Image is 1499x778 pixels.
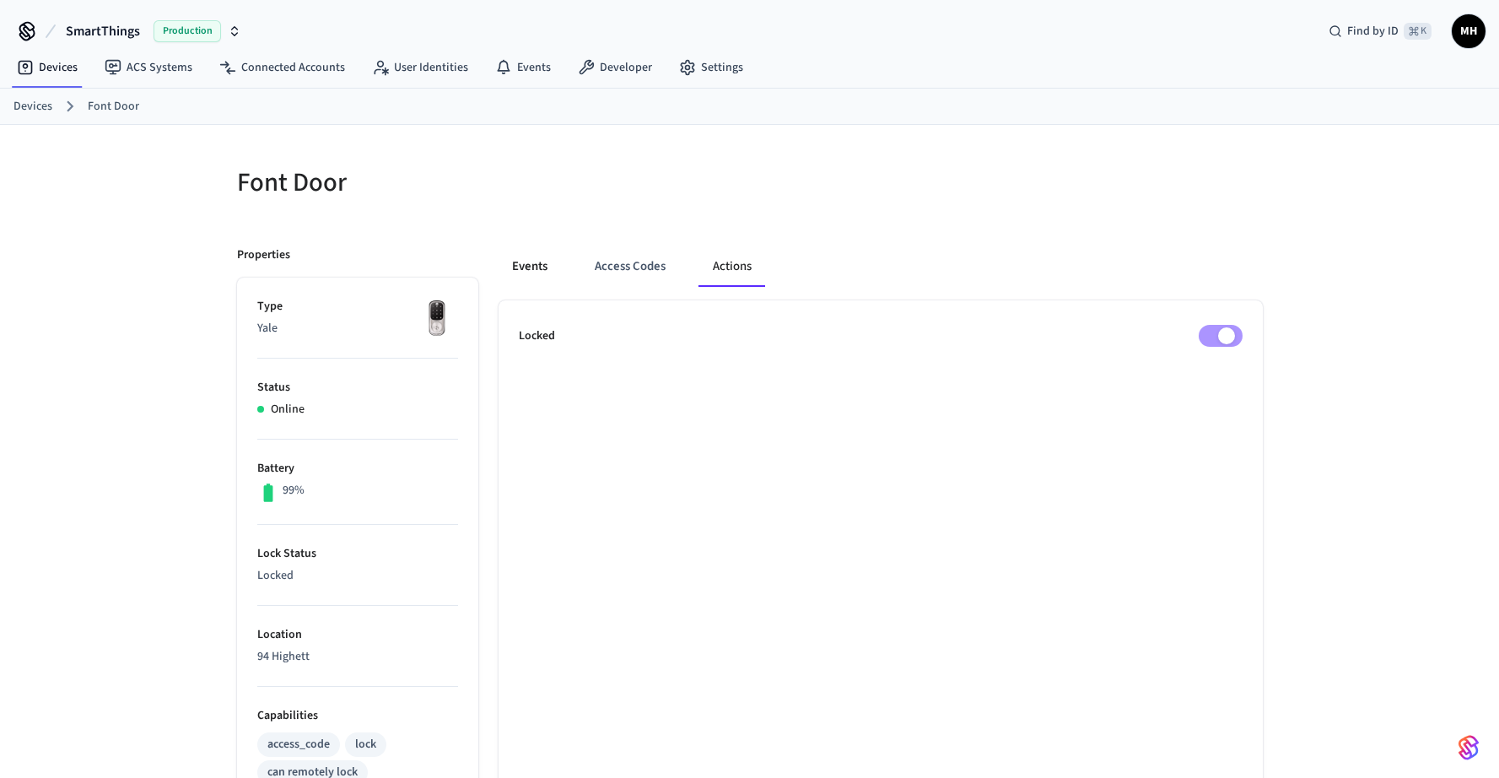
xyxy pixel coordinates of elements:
[1404,23,1432,40] span: ⌘ K
[3,52,91,83] a: Devices
[257,460,458,478] p: Battery
[91,52,206,83] a: ACS Systems
[564,52,666,83] a: Developer
[519,327,555,345] p: Locked
[237,246,290,264] p: Properties
[206,52,359,83] a: Connected Accounts
[257,567,458,585] p: Locked
[1459,734,1479,761] img: SeamLogoGradient.69752ec5.svg
[257,379,458,397] p: Status
[666,52,757,83] a: Settings
[66,21,140,41] span: SmartThings
[271,401,305,419] p: Online
[581,246,679,287] button: Access Codes
[355,736,376,754] div: lock
[237,165,740,200] h5: Font Door
[1347,23,1399,40] span: Find by ID
[1453,16,1484,46] span: MH
[416,298,458,340] img: Yale Assure Touchscreen Wifi Smart Lock, Satin Nickel, Front
[257,298,458,316] p: Type
[699,246,765,287] button: Actions
[257,545,458,563] p: Lock Status
[13,98,52,116] a: Devices
[257,626,458,644] p: Location
[1315,16,1445,46] div: Find by ID⌘ K
[283,482,305,500] p: 99%
[257,320,458,338] p: Yale
[499,246,561,287] button: Events
[482,52,564,83] a: Events
[257,648,458,666] p: 94 Highett
[88,98,139,116] a: Font Door
[154,20,221,42] span: Production
[359,52,482,83] a: User Identities
[257,707,458,725] p: Capabilities
[499,246,1263,287] div: ant example
[267,736,330,754] div: access_code
[1452,14,1486,48] button: MH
